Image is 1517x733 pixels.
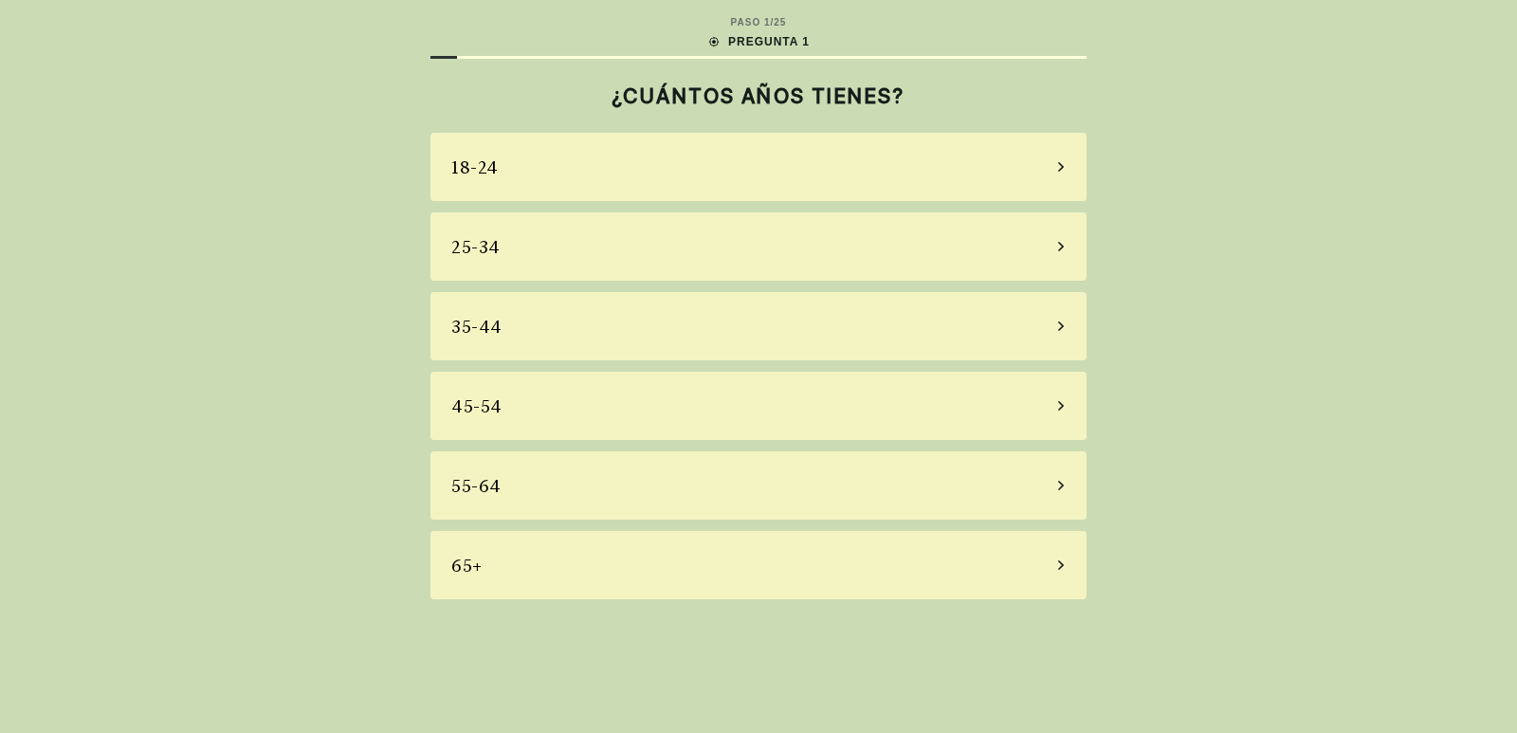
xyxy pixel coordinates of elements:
[451,473,502,499] div: 55-64
[731,15,787,29] div: PASO 1 / 25
[451,234,501,260] div: 25-34
[451,155,499,180] div: 18-24
[451,314,503,339] div: 35-44
[430,83,1087,108] h2: ¿CUÁNTOS AÑOS TIENES?
[451,394,503,419] div: 45-54
[707,33,810,50] div: PREGUNTA 1
[451,553,483,578] div: 65+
